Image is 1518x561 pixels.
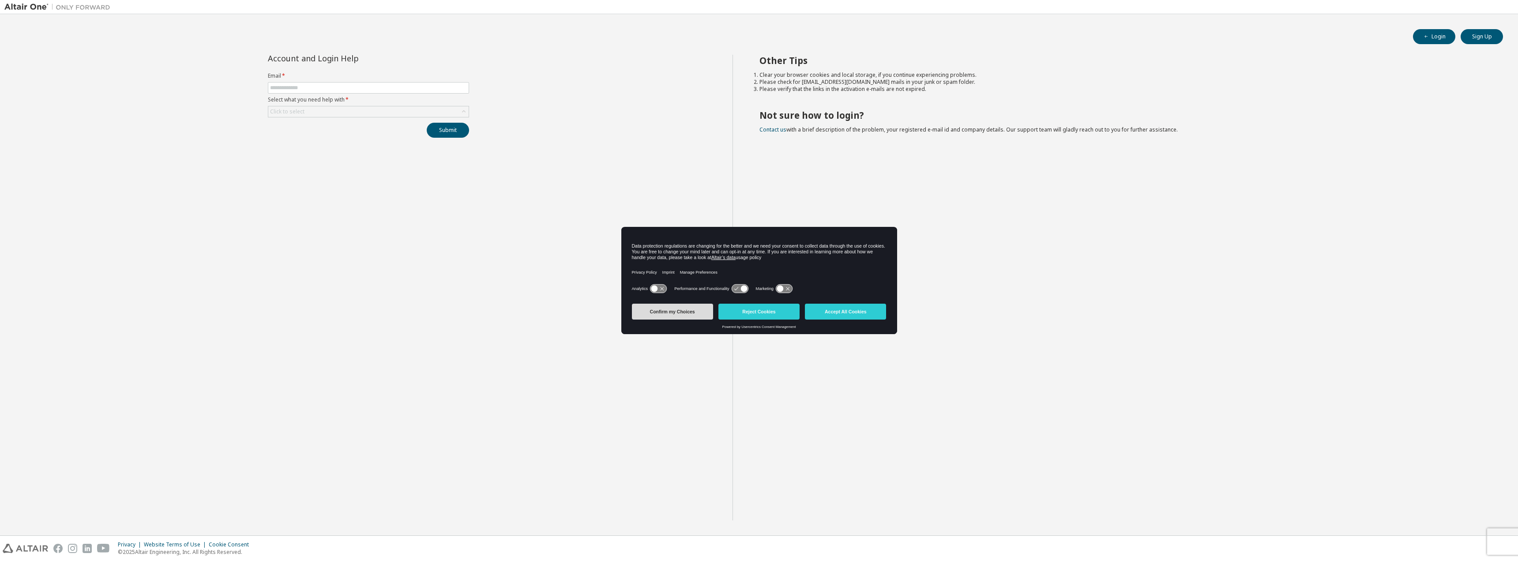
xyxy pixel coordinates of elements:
[268,106,469,117] div: Click to select
[1461,29,1503,44] button: Sign Up
[268,55,429,62] div: Account and Login Help
[68,544,77,553] img: instagram.svg
[83,544,92,553] img: linkedin.svg
[270,108,304,115] div: Click to select
[1413,29,1455,44] button: Login
[759,55,1488,66] h2: Other Tips
[118,541,144,548] div: Privacy
[144,541,209,548] div: Website Terms of Use
[759,126,1178,133] span: with a brief description of the problem, your registered e-mail id and company details. Our suppo...
[427,123,469,138] button: Submit
[97,544,110,553] img: youtube.svg
[118,548,254,556] p: © 2025 Altair Engineering, Inc. All Rights Reserved.
[268,96,469,103] label: Select what you need help with
[759,79,1488,86] li: Please check for [EMAIL_ADDRESS][DOMAIN_NAME] mails in your junk or spam folder.
[53,544,63,553] img: facebook.svg
[759,86,1488,93] li: Please verify that the links in the activation e-mails are not expired.
[209,541,254,548] div: Cookie Consent
[759,126,786,133] a: Contact us
[759,109,1488,121] h2: Not sure how to login?
[3,544,48,553] img: altair_logo.svg
[4,3,115,11] img: Altair One
[268,72,469,79] label: Email
[759,72,1488,79] li: Clear your browser cookies and local storage, if you continue experiencing problems.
